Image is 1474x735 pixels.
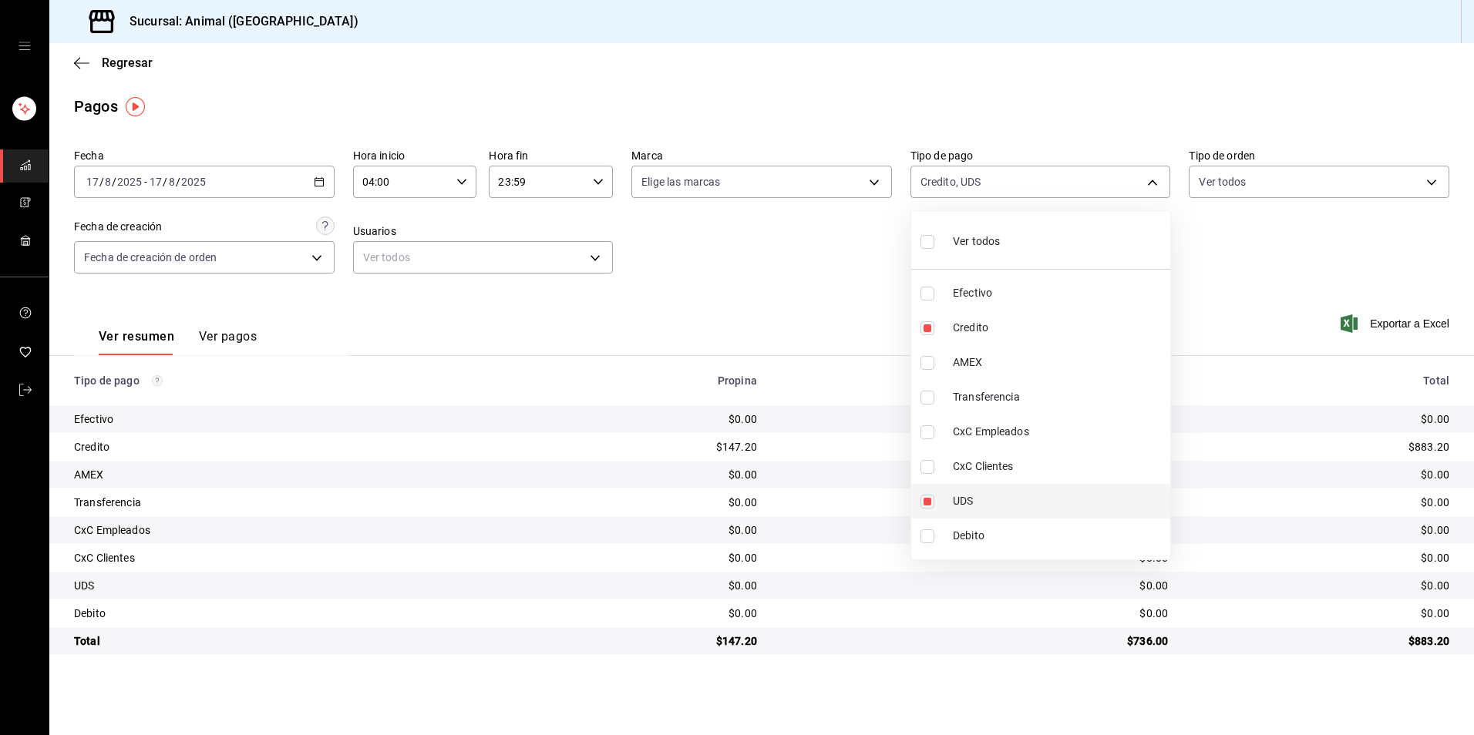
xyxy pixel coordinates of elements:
[126,97,145,116] img: Tooltip marker
[953,320,1164,336] span: Credito
[953,424,1164,440] span: CxC Empleados
[953,458,1164,475] span: CxC Clientes
[953,233,1000,250] span: Ver todos
[953,389,1164,405] span: Transferencia
[953,285,1164,301] span: Efectivo
[953,528,1164,544] span: Debito
[953,354,1164,371] span: AMEX
[953,493,1164,509] span: UDS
